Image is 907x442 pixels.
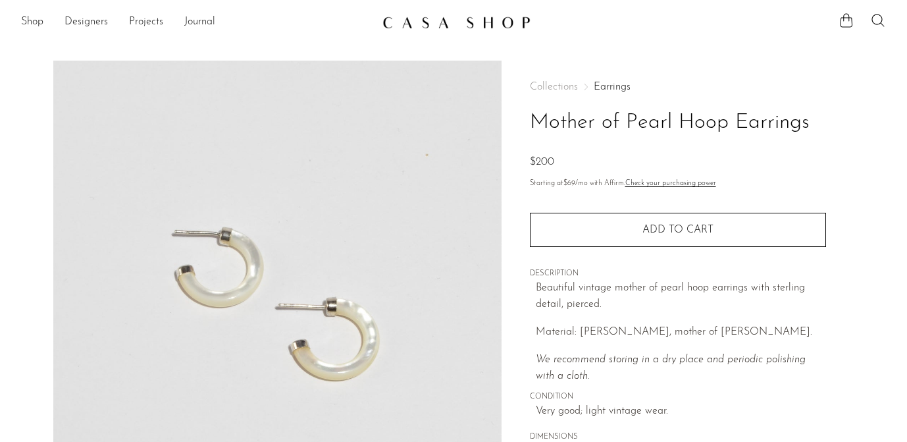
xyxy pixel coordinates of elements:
[530,106,826,140] h1: Mother of Pearl Hoop Earrings
[65,14,108,31] a: Designers
[530,157,554,167] span: $200
[536,354,806,382] em: We recommend storing in a dry place and periodic polishing with a cloth.
[530,391,826,403] span: CONDITION
[530,82,578,92] span: Collections
[530,82,826,92] nav: Breadcrumbs
[530,178,826,190] p: Starting at /mo with Affirm.
[21,11,372,34] nav: Desktop navigation
[536,280,826,314] p: Beautiful vintage mother of pearl hoop earrings with sterling detail, pierced.
[530,268,826,280] span: DESCRIPTION
[594,82,631,92] a: Earrings
[530,213,826,247] button: Add to cart
[21,14,43,31] a: Shop
[184,14,215,31] a: Journal
[129,14,163,31] a: Projects
[21,11,372,34] ul: NEW HEADER MENU
[642,225,713,235] span: Add to cart
[563,180,575,187] span: $69
[536,403,826,420] span: Very good; light vintage wear.
[536,324,826,341] p: Material: [PERSON_NAME], mother of [PERSON_NAME].
[625,180,716,187] a: Check your purchasing power - Learn more about Affirm Financing (opens in modal)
